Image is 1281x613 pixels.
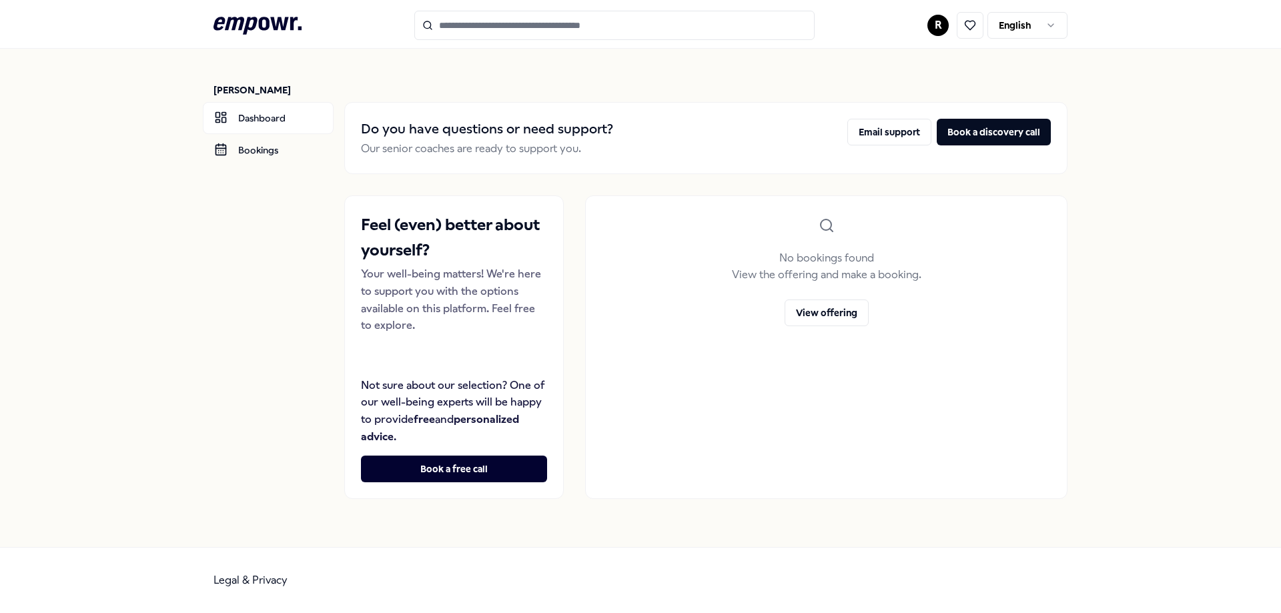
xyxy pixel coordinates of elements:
[937,119,1051,145] button: Book a discovery call
[213,83,334,97] p: [PERSON_NAME]
[361,413,519,443] strong: personalized advice
[203,102,334,134] a: Dashboard
[847,119,931,157] a: Email support
[414,413,435,426] strong: free
[847,119,931,145] button: Email support
[361,212,547,263] h2: Feel (even) better about yourself?
[361,456,547,482] button: Book a free call
[361,140,613,157] p: Our senior coaches are ready to support you.
[203,134,334,166] a: Bookings
[213,574,288,586] a: Legal & Privacy
[361,119,613,140] h2: Do you have questions or need support?
[361,265,547,334] p: Your well-being matters! We're here to support you with the options available on this platform. F...
[361,377,547,445] p: Not sure about our selection? One of our well-being experts will be happy to provide and .
[732,249,921,283] p: No bookings found View the offering and make a booking.
[927,15,949,36] button: R
[785,299,869,326] button: View offering
[414,11,815,40] input: Search for products, categories or subcategories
